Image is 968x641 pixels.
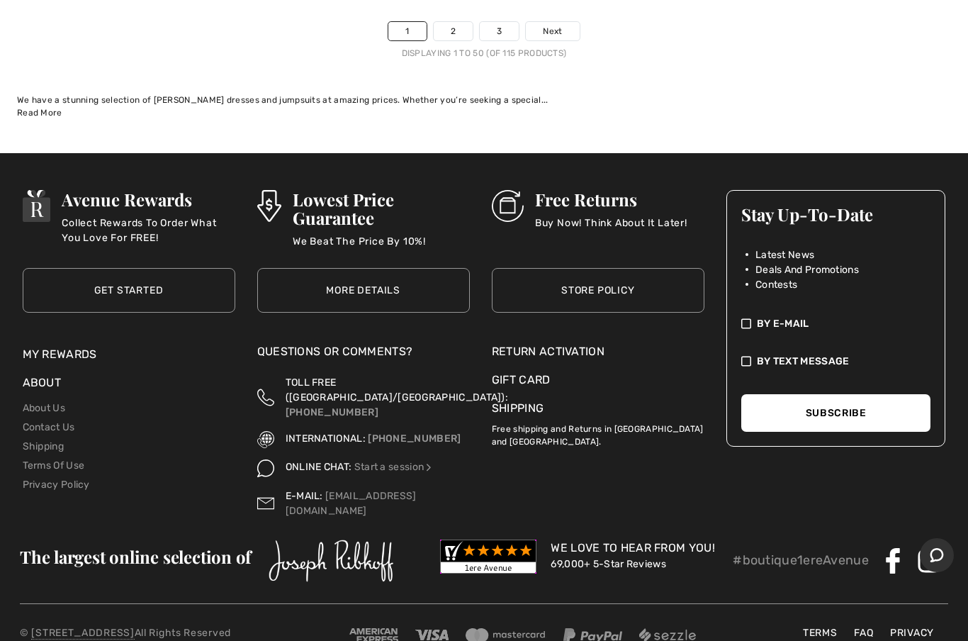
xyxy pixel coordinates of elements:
[23,421,75,433] a: Contact Us
[757,354,850,369] span: By Text Message
[257,431,274,448] img: International
[286,433,366,445] span: INTERNATIONAL:
[257,268,470,313] a: More Details
[20,625,330,640] p: © All Rights Reserved
[415,630,448,640] img: Visa
[388,22,426,40] a: 1
[286,490,323,502] span: E-MAIL:
[23,459,85,472] a: Terms Of Use
[847,625,880,640] a: FAQ
[535,216,687,244] p: Buy Now! Think About It Later!
[920,538,954,574] iframe: Opens a widget where you can chat to one of our agents
[354,461,434,473] a: Start a session
[293,234,470,262] p: We Beat The Price By 10%!
[755,247,814,262] span: Latest News
[480,22,519,40] a: 3
[741,354,751,369] img: check
[883,625,941,640] a: Privacy
[492,417,704,448] p: Free shipping and Returns in [GEOGRAPHIC_DATA] and [GEOGRAPHIC_DATA].
[757,316,809,331] span: By E-mail
[17,108,62,118] span: Read More
[741,205,931,223] h3: Stay Up-To-Date
[23,347,97,361] a: My Rewards
[23,440,64,452] a: Shipping
[286,461,352,473] span: ONLINE CHAT:
[526,22,579,40] a: Next
[257,343,470,367] div: Questions or Comments?
[796,625,845,640] a: Terms
[741,316,751,331] img: check
[286,490,417,517] a: [EMAIL_ADDRESS][DOMAIN_NAME]
[17,94,951,106] div: We have a stunning selection of [PERSON_NAME] dresses and jumpsuits at amazing prices. Whether yo...
[535,190,687,208] h3: Free Returns
[733,551,869,570] p: #boutique1ereAvenue
[440,540,536,574] img: Customer Reviews
[286,406,378,418] a: [PHONE_NUMBER]
[257,375,274,420] img: Toll Free (Canada/US)
[917,548,942,574] img: Instagram
[368,433,461,445] a: [PHONE_NUMBER]
[23,374,235,398] div: About
[492,372,704,389] a: Gift Card
[257,489,274,518] img: Contact us
[257,459,274,476] img: Online Chat
[492,401,544,415] a: Shipping
[269,540,394,582] img: Joseph Ribkoff
[492,268,704,313] a: Store Policy
[23,479,90,491] a: Privacy Policy
[492,190,524,222] img: Free Returns
[62,216,235,244] p: Collect Rewards To Order What You Love For FREE!
[286,377,508,403] span: TOLL FREE ([GEOGRAPHIC_DATA]/[GEOGRAPHIC_DATA]):
[257,190,281,222] img: Lowest Price Guarantee
[23,190,51,222] img: Avenue Rewards
[551,540,715,557] div: We Love To Hear From You!
[551,558,666,570] a: 69,000+ 5-Star Reviews
[293,190,470,227] h3: Lowest Price Guarantee
[880,548,906,574] img: Facebook
[23,268,235,313] a: Get Started
[62,190,235,208] h3: Avenue Rewards
[23,402,65,414] a: About Us
[755,277,797,292] span: Contests
[543,25,562,38] span: Next
[434,22,473,40] a: 2
[741,394,931,432] button: Subscribe
[492,343,704,360] a: Return Activation
[424,462,434,472] img: Online Chat
[755,262,859,277] span: Deals And Promotions
[20,545,251,568] span: The largest online selection of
